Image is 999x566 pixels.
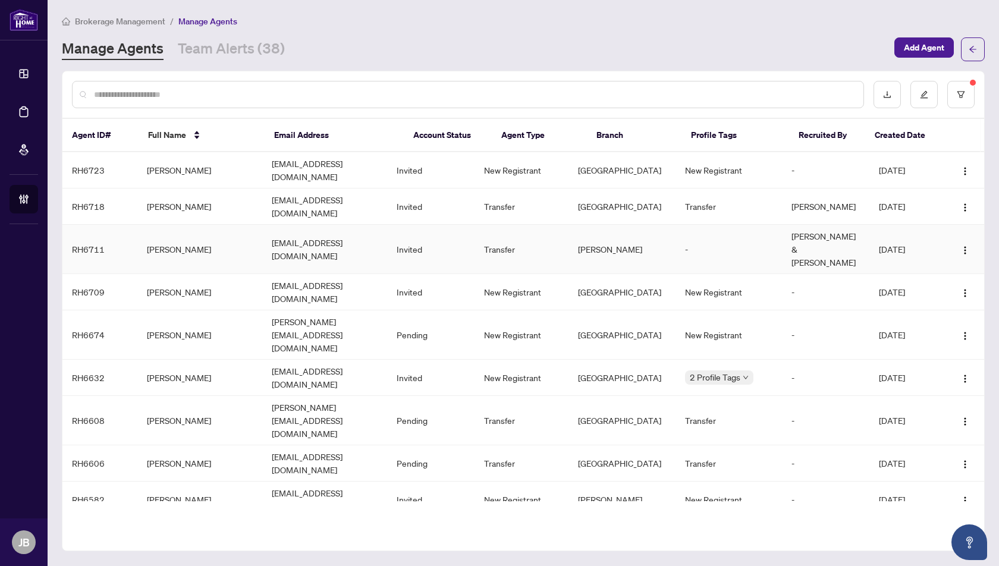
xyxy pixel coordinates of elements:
td: [PERSON_NAME] & [PERSON_NAME] [782,225,869,274]
a: Manage Agents [62,39,164,60]
span: Manage Agents [178,16,237,27]
td: [PERSON_NAME] [137,396,262,445]
td: [PERSON_NAME] [137,360,262,396]
td: [PERSON_NAME] [137,152,262,188]
td: [EMAIL_ADDRESS][DOMAIN_NAME] [262,152,387,188]
td: Transfer [475,396,568,445]
img: Logo [960,203,970,212]
td: - [676,225,782,274]
button: Logo [956,161,975,180]
td: New Registrant [475,360,568,396]
button: Logo [956,368,975,387]
th: Agent ID# [62,119,139,152]
span: Brokerage Management [75,16,165,27]
span: Add Agent [904,38,944,57]
span: filter [957,90,965,99]
th: Email Address [265,119,403,152]
td: Pending [387,310,475,360]
td: [PERSON_NAME] [782,188,869,225]
td: RH6582 [62,482,137,518]
button: edit [910,81,938,108]
td: Transfer [475,188,568,225]
td: Transfer [676,445,782,482]
td: [DATE] [869,396,944,445]
td: [PERSON_NAME] [137,188,262,225]
button: Add Agent [894,37,954,58]
td: [PERSON_NAME] [137,310,262,360]
td: [GEOGRAPHIC_DATA] [568,360,676,396]
th: Account Status [404,119,492,152]
td: [PERSON_NAME] [137,482,262,518]
td: [DATE] [869,152,944,188]
td: New Registrant [475,274,568,310]
th: Recruited By [789,119,865,152]
td: [DATE] [869,360,944,396]
td: [PERSON_NAME][EMAIL_ADDRESS][DOMAIN_NAME] [262,396,387,445]
td: Pending [387,396,475,445]
td: [EMAIL_ADDRESS][DOMAIN_NAME] [262,225,387,274]
td: - [782,152,869,188]
td: RH6711 [62,225,137,274]
img: Logo [960,331,970,341]
td: [PERSON_NAME] [568,225,676,274]
td: New Registrant [676,274,782,310]
th: Agent Type [492,119,586,152]
td: Invited [387,274,475,310]
td: - [782,274,869,310]
td: Transfer [475,225,568,274]
button: Logo [956,282,975,301]
td: [EMAIL_ADDRESS][DOMAIN_NAME] [262,188,387,225]
td: [EMAIL_ADDRESS][DOMAIN_NAME] [262,482,387,518]
td: - [782,310,869,360]
td: [DATE] [869,310,944,360]
td: New Registrant [475,152,568,188]
th: Profile Tags [681,119,789,152]
td: [DATE] [869,482,944,518]
td: RH6674 [62,310,137,360]
th: Created Date [865,119,941,152]
td: RH6718 [62,188,137,225]
td: Transfer [676,396,782,445]
td: [GEOGRAPHIC_DATA] [568,274,676,310]
td: Pending [387,445,475,482]
button: Open asap [951,524,987,560]
td: Transfer [475,445,568,482]
button: Logo [956,325,975,344]
td: [PERSON_NAME] [137,274,262,310]
td: RH6608 [62,396,137,445]
td: Transfer [676,188,782,225]
td: [EMAIL_ADDRESS][DOMAIN_NAME] [262,445,387,482]
td: New Registrant [475,482,568,518]
td: New Registrant [676,310,782,360]
span: Full Name [148,128,186,141]
span: 2 Profile Tags [690,370,740,384]
td: - [782,396,869,445]
img: Logo [960,166,970,176]
td: [EMAIL_ADDRESS][DOMAIN_NAME] [262,360,387,396]
td: [DATE] [869,445,944,482]
td: [GEOGRAPHIC_DATA] [568,188,676,225]
button: filter [947,81,975,108]
td: [GEOGRAPHIC_DATA] [568,152,676,188]
td: RH6632 [62,360,137,396]
td: Invited [387,188,475,225]
td: - [782,445,869,482]
th: Full Name [139,119,265,152]
td: [GEOGRAPHIC_DATA] [568,445,676,482]
td: Invited [387,225,475,274]
li: / [170,14,174,28]
img: Logo [960,374,970,383]
td: [DATE] [869,225,944,274]
button: Logo [956,490,975,509]
img: logo [10,9,38,31]
td: [GEOGRAPHIC_DATA] [568,396,676,445]
button: Logo [956,240,975,259]
a: Team Alerts (38) [178,39,285,60]
td: Invited [387,152,475,188]
span: down [743,375,749,381]
td: Invited [387,360,475,396]
img: Logo [960,246,970,255]
td: [PERSON_NAME] [568,482,676,518]
td: [EMAIL_ADDRESS][DOMAIN_NAME] [262,274,387,310]
td: [PERSON_NAME] [137,225,262,274]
